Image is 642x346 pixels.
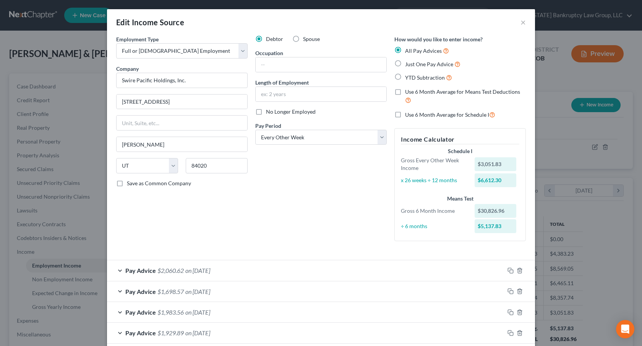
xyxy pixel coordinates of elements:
div: Gross Every Other Week Income [397,157,471,172]
div: Open Intercom Messenger [616,320,634,338]
span: $1,929.89 [157,329,184,336]
span: Spouse [303,36,320,42]
div: Means Test [401,195,519,202]
span: on [DATE] [185,329,210,336]
input: ex: 2 years [256,87,386,101]
button: × [520,18,526,27]
input: Search company by name... [116,73,248,88]
span: Just One Pay Advice [405,61,453,67]
span: $2,060.62 [157,267,184,274]
span: on [DATE] [185,308,210,316]
div: $3,051.83 [475,157,517,171]
div: $5,137.83 [475,219,517,233]
span: YTD Subtraction [405,74,445,81]
span: Employment Type [116,36,159,42]
span: on [DATE] [185,288,210,295]
span: Company [116,65,139,72]
input: Enter zip... [186,158,248,173]
span: Debtor [266,36,283,42]
div: x 26 weeks ÷ 12 months [397,176,471,184]
input: Unit, Suite, etc... [117,116,247,130]
input: -- [256,57,386,72]
div: Schedule I [401,147,519,155]
label: Length of Employment [255,78,309,86]
span: Use 6 Month Average for Schedule I [405,111,489,118]
input: Enter address... [117,95,247,109]
div: Gross 6 Month Income [397,207,471,215]
div: $30,826.96 [475,204,517,218]
span: Pay Advice [125,288,156,295]
div: $6,612.30 [475,173,517,187]
label: How would you like to enter income? [394,35,483,43]
span: Save as Common Company [127,180,191,186]
span: No Longer Employed [266,108,316,115]
span: Pay Advice [125,267,156,274]
span: Pay Period [255,122,281,129]
span: $1,983.56 [157,308,184,316]
div: Edit Income Source [116,17,184,28]
span: on [DATE] [185,267,210,274]
input: Enter city... [117,137,247,152]
span: All Pay Advices [405,47,442,54]
h5: Income Calculator [401,135,519,144]
span: Pay Advice [125,329,156,336]
span: Pay Advice [125,308,156,316]
div: ÷ 6 months [397,222,471,230]
label: Occupation [255,49,283,57]
span: $1,698.57 [157,288,184,295]
span: Use 6 Month Average for Means Test Deductions [405,88,520,95]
